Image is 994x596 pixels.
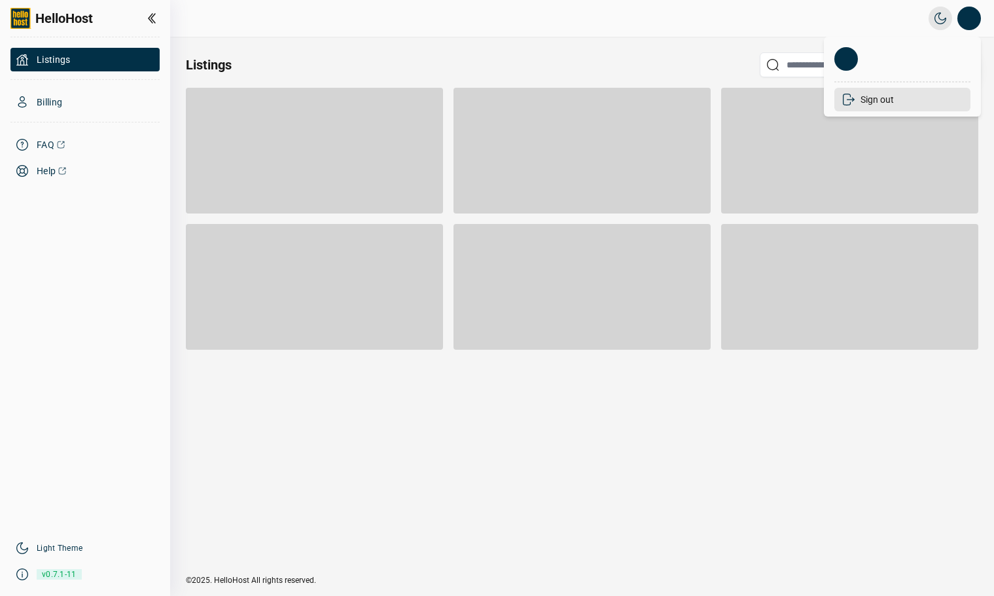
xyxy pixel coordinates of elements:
[10,133,160,157] a: FAQ
[37,565,82,584] span: v0.7.1-11
[10,8,93,29] a: HelloHost
[37,138,54,151] span: FAQ
[37,164,56,177] span: Help
[170,575,994,596] div: ©2025. HelloHost All rights reserved.
[37,53,71,66] span: Listings
[10,159,160,183] a: Help
[37,96,62,109] span: Billing
[834,88,970,111] li: Sign out
[186,56,232,74] h2: Listings
[37,543,82,553] a: Light Theme
[35,9,93,28] span: HelloHost
[10,8,31,29] img: logo-full.png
